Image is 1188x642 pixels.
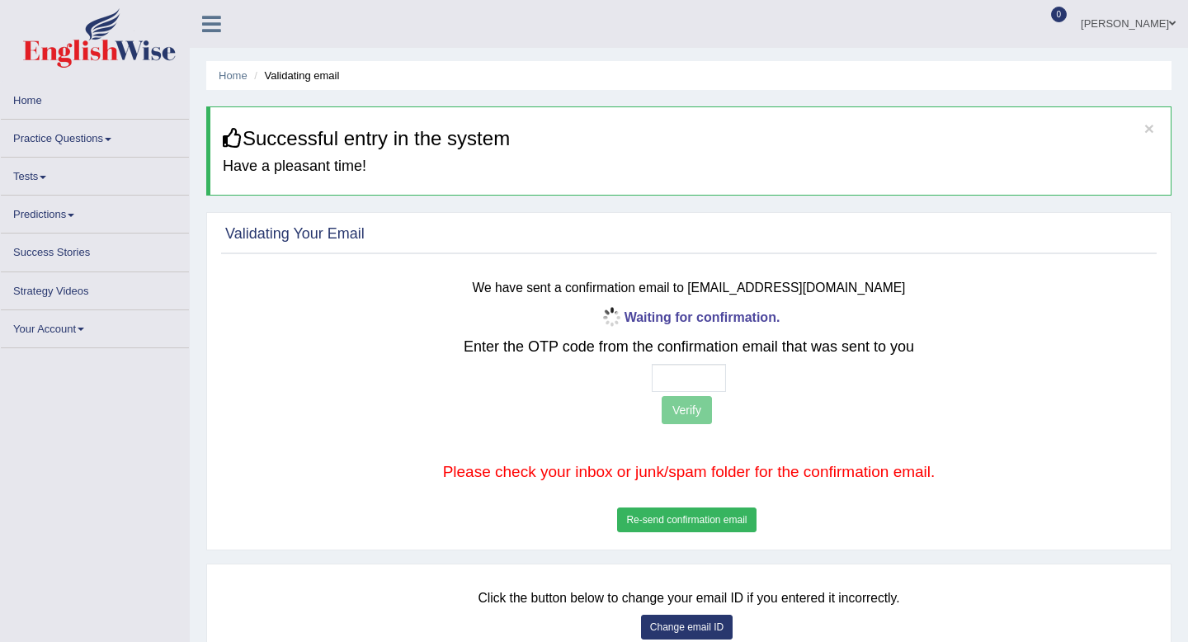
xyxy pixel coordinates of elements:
span: 0 [1051,7,1068,22]
a: Your Account [1,310,189,342]
a: Practice Questions [1,120,189,152]
a: Home [1,82,189,114]
a: Home [219,69,247,82]
small: Click the button below to change your email ID if you entered it incorrectly. [478,591,899,605]
b: Waiting for confirmation. [598,310,780,324]
h3: Successful entry in the system [223,128,1158,149]
h4: Have a pleasant time! [223,158,1158,175]
a: Tests [1,158,189,190]
button: Re-send confirmation email [617,507,756,532]
h2: Enter the OTP code from the confirmation email that was sent to you [304,339,1073,356]
small: We have sent a confirmation email to [EMAIL_ADDRESS][DOMAIN_NAME] [473,281,906,295]
li: Validating email [250,68,339,83]
a: Predictions [1,196,189,228]
p: Please check your inbox or junk/spam folder for the confirmation email. [304,460,1073,484]
h2: Validating Your Email [225,226,365,243]
a: Success Stories [1,234,189,266]
img: icon-progress-circle-small.gif [598,304,625,331]
button: × [1144,120,1154,137]
a: Strategy Videos [1,272,189,304]
button: Change email ID [641,615,733,640]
